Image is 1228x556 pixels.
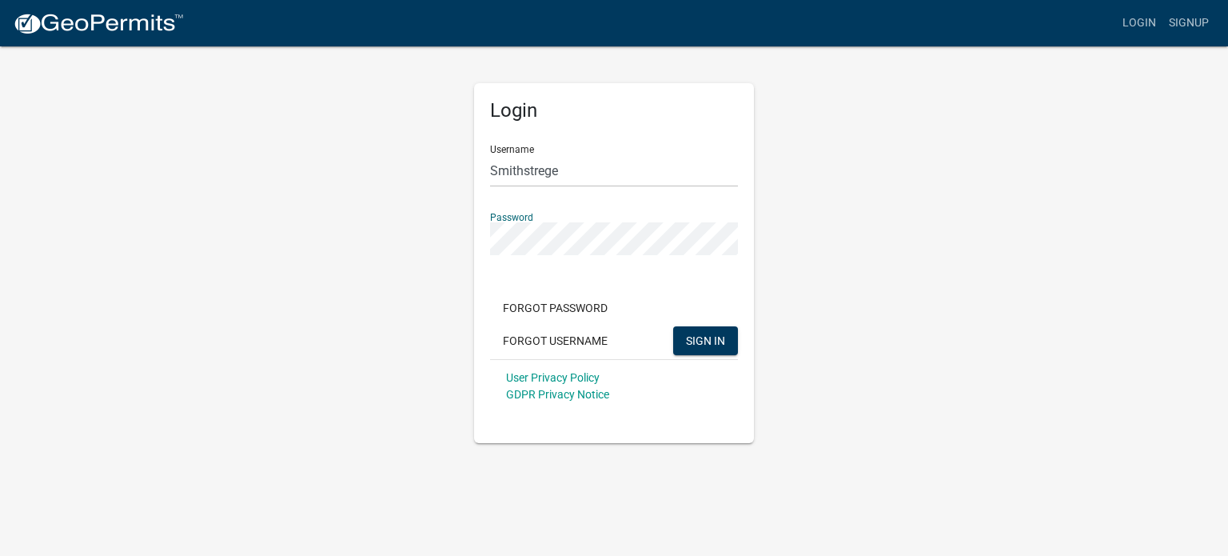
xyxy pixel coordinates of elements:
a: User Privacy Policy [506,371,600,384]
a: Login [1116,8,1162,38]
h5: Login [490,99,738,122]
a: Signup [1162,8,1215,38]
a: GDPR Privacy Notice [506,388,609,401]
button: Forgot Username [490,326,620,355]
button: Forgot Password [490,294,620,322]
span: SIGN IN [686,334,725,346]
button: SIGN IN [673,326,738,355]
